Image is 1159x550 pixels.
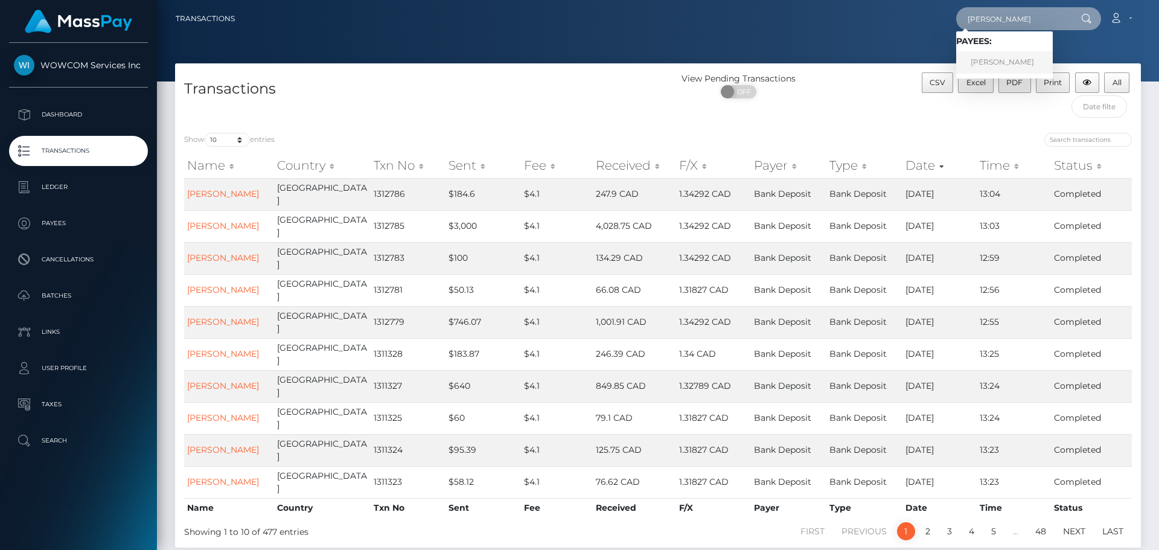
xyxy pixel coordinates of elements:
td: 1311325 [371,402,445,434]
th: Fee: activate to sort column ascending [521,153,593,177]
td: $4.1 [521,402,593,434]
td: Completed [1051,402,1132,434]
td: $100 [445,242,521,274]
a: 5 [985,522,1003,540]
td: 1.32789 CAD [676,370,751,402]
td: Bank Deposit [826,306,902,338]
td: 12:56 [977,274,1052,306]
td: [GEOGRAPHIC_DATA] [274,242,371,274]
td: 1312781 [371,274,445,306]
img: WOWCOM Services Inc [14,55,34,75]
span: OFF [727,85,758,98]
td: [DATE] [902,434,977,466]
td: [GEOGRAPHIC_DATA] [274,210,371,242]
td: [DATE] [902,402,977,434]
th: Sent: activate to sort column ascending [445,153,521,177]
span: Bank Deposit [754,380,811,391]
td: [DATE] [902,338,977,370]
a: 3 [940,522,959,540]
td: $3,000 [445,210,521,242]
td: 1311323 [371,466,445,498]
a: [PERSON_NAME] [187,348,259,359]
td: 1.34292 CAD [676,210,751,242]
td: $4.1 [521,338,593,370]
a: [PERSON_NAME] [187,252,259,263]
p: User Profile [14,359,143,377]
td: Bank Deposit [826,274,902,306]
a: [PERSON_NAME] [956,51,1053,74]
td: 13:04 [977,178,1052,210]
span: Bank Deposit [754,348,811,359]
td: $4.1 [521,370,593,402]
a: Payees [9,208,148,238]
td: 13:23 [977,466,1052,498]
td: 13:23 [977,434,1052,466]
td: [DATE] [902,274,977,306]
th: Payer [751,498,827,517]
td: 1311327 [371,370,445,402]
td: 1.31827 CAD [676,402,751,434]
td: Bank Deposit [826,210,902,242]
th: Received: activate to sort column ascending [593,153,676,177]
td: 849.85 CAD [593,370,676,402]
th: Received [593,498,676,517]
span: Bank Deposit [754,252,811,263]
span: All [1113,78,1122,87]
a: Ledger [9,172,148,202]
td: $50.13 [445,274,521,306]
td: 246.39 CAD [593,338,676,370]
a: [PERSON_NAME] [187,444,259,455]
div: Showing 1 to 10 of 477 entries [184,521,569,539]
p: Batches [14,287,143,305]
td: 1.31827 CAD [676,434,751,466]
span: Bank Deposit [754,284,811,295]
a: Search [9,426,148,456]
td: 1,001.91 CAD [593,306,676,338]
th: Name: activate to sort column ascending [184,153,274,177]
td: [GEOGRAPHIC_DATA] [274,434,371,466]
td: 1.34292 CAD [676,242,751,274]
td: $60 [445,402,521,434]
input: Search... [956,7,1070,30]
td: Completed [1051,466,1132,498]
th: Txn No: activate to sort column ascending [371,153,445,177]
a: Dashboard [9,100,148,130]
td: $640 [445,370,521,402]
td: 1.34292 CAD [676,306,751,338]
td: $4.1 [521,178,593,210]
p: Dashboard [14,106,143,124]
td: 1.31827 CAD [676,274,751,306]
div: View Pending Transactions [658,72,819,85]
td: Completed [1051,338,1132,370]
button: Excel [958,72,994,93]
th: Date [902,498,977,517]
td: Completed [1051,274,1132,306]
td: $4.1 [521,210,593,242]
th: Txn No [371,498,445,517]
td: Completed [1051,210,1132,242]
td: 4,028.75 CAD [593,210,676,242]
button: All [1104,72,1129,93]
td: Bank Deposit [826,370,902,402]
th: Country [274,498,371,517]
a: 2 [919,522,937,540]
th: Date: activate to sort column ascending [902,153,977,177]
th: Time [977,498,1052,517]
td: 13:24 [977,370,1052,402]
td: $4.1 [521,274,593,306]
td: 1312783 [371,242,445,274]
td: Bank Deposit [826,402,902,434]
a: Cancellations [9,245,148,275]
td: 66.08 CAD [593,274,676,306]
td: 125.75 CAD [593,434,676,466]
td: [GEOGRAPHIC_DATA] [274,274,371,306]
th: F/X: activate to sort column ascending [676,153,751,177]
p: Taxes [14,395,143,414]
a: User Profile [9,353,148,383]
h6: Payees: [956,36,1053,46]
th: Status: activate to sort column ascending [1051,153,1132,177]
td: 12:55 [977,306,1052,338]
td: Bank Deposit [826,434,902,466]
a: Taxes [9,389,148,420]
a: [PERSON_NAME] [187,188,259,199]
